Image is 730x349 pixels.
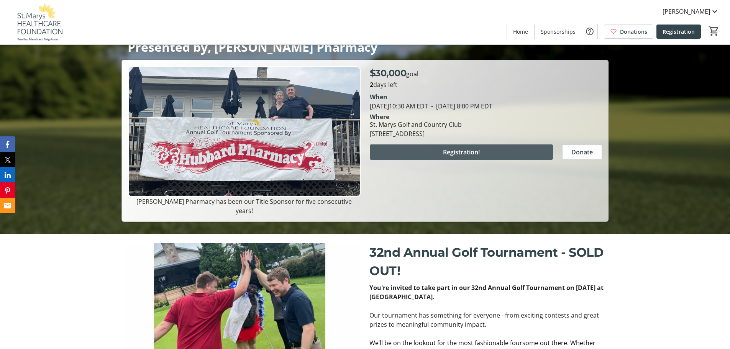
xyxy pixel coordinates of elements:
[562,144,602,160] button: Donate
[513,28,528,36] span: Home
[369,243,604,280] p: 32nd Annual Golf Tournament - SOLD OUT!
[370,120,462,129] div: St. Marys Golf and Country Club
[604,25,653,39] a: Donations
[369,283,604,301] strong: You're invited to take part in our 32nd Annual Golf Tournament on [DATE] at [GEOGRAPHIC_DATA].
[443,147,480,157] span: Registration!
[128,66,360,197] img: Campaign CTA Media Photo
[656,5,725,18] button: [PERSON_NAME]
[370,129,462,138] div: [STREET_ADDRESS]
[620,28,647,36] span: Donations
[656,25,701,39] a: Registration
[428,102,492,110] span: [DATE] 8:00 PM EDT
[370,144,553,160] button: Registration!
[370,102,428,110] span: [DATE] 10:30 AM EDT
[428,102,436,110] span: -
[128,40,602,54] p: Presented by, [PERSON_NAME] Pharmacy
[541,28,576,36] span: Sponsorships
[369,311,604,329] p: Our tournament has something for everyone - from exciting contests and great prizes to meaningful...
[5,3,73,41] img: St. Marys Healthcare Foundation's Logo
[507,25,534,39] a: Home
[370,66,419,80] p: goal
[128,197,360,215] p: [PERSON_NAME] Pharmacy has been our Title Sponsor for five consecutive years!
[370,92,387,102] div: When
[370,114,389,120] div: Where
[663,7,710,16] span: [PERSON_NAME]
[370,80,373,89] span: 2
[370,67,407,79] span: $30,000
[571,147,593,157] span: Donate
[663,28,695,36] span: Registration
[582,24,597,39] button: Help
[370,80,602,89] p: days left
[535,25,582,39] a: Sponsorships
[707,24,721,38] button: Cart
